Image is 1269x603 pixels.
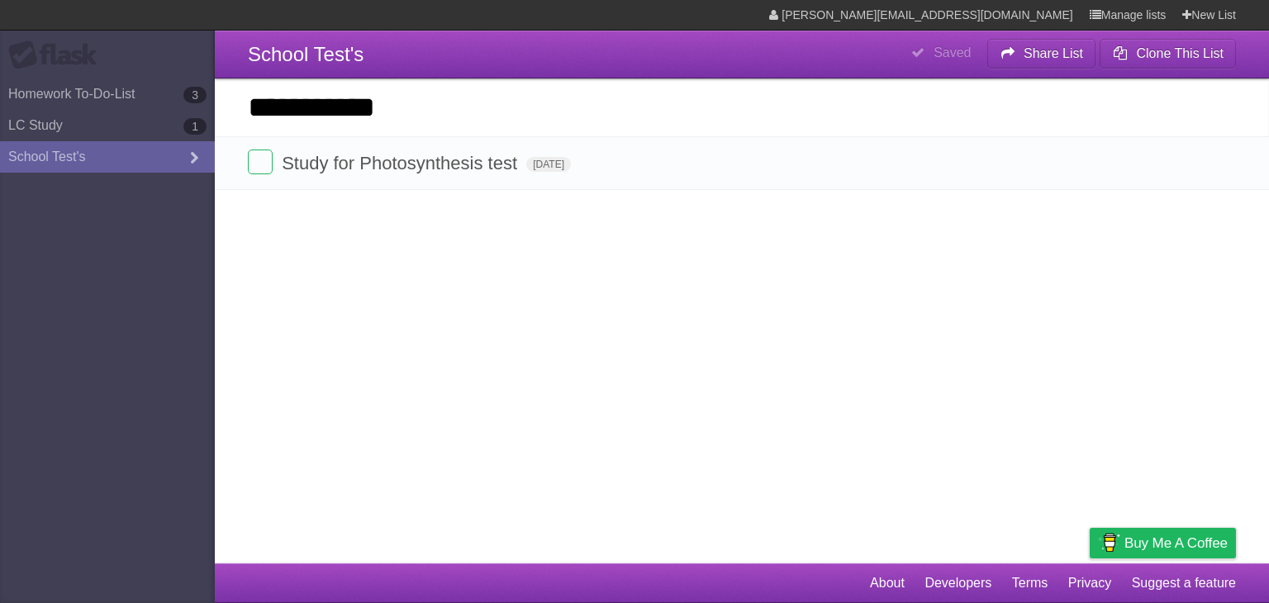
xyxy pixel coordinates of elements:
[183,87,207,103] b: 3
[248,43,364,65] span: School Test's
[1132,567,1236,599] a: Suggest a feature
[183,118,207,135] b: 1
[8,40,107,70] div: Flask
[1068,567,1111,599] a: Privacy
[1098,529,1120,557] img: Buy me a coffee
[1090,528,1236,558] a: Buy me a coffee
[1012,567,1048,599] a: Terms
[1024,46,1083,60] b: Share List
[1136,46,1224,60] b: Clone This List
[924,567,991,599] a: Developers
[1124,529,1228,558] span: Buy me a coffee
[526,157,571,172] span: [DATE]
[1100,39,1236,69] button: Clone This List
[248,150,273,174] label: Done
[934,45,971,59] b: Saved
[282,153,521,173] span: Study for Photosynthesis test
[870,567,905,599] a: About
[987,39,1096,69] button: Share List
